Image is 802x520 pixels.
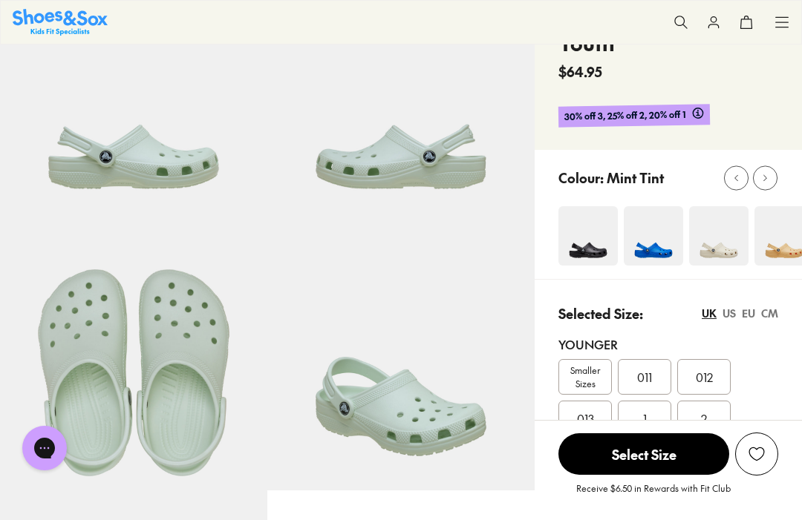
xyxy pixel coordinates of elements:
div: Younger [558,335,778,353]
p: Receive $6.50 in Rewards with Fit Club [576,481,731,508]
span: Smaller Sizes [559,363,611,390]
span: 012 [696,368,713,386]
button: Add to Wishlist [735,432,778,475]
img: 4-548434_1 [624,206,683,266]
img: 7-553267_1 [267,223,535,490]
p: Mint Tint [607,168,664,188]
img: SNS_Logo_Responsive.svg [13,9,108,35]
button: Select Size [558,432,729,475]
p: Colour: [558,168,604,188]
div: UK [702,306,717,321]
span: 2 [701,409,707,427]
iframe: Gorgias live chat messenger [15,421,74,475]
img: 4-502800_1 [689,206,749,266]
div: US [723,306,736,321]
span: 013 [577,409,594,427]
a: Shoes & Sox [13,9,108,35]
div: CM [761,306,778,321]
span: 011 [637,368,652,386]
p: Selected Size: [558,303,643,323]
div: EU [742,306,755,321]
img: 4-493676_1 [558,206,618,266]
span: 30% off 3, 25% off 2, 20% off 1 [564,107,686,124]
span: 1 [643,409,647,427]
span: $64.95 [558,62,602,82]
span: Select Size [558,433,729,475]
